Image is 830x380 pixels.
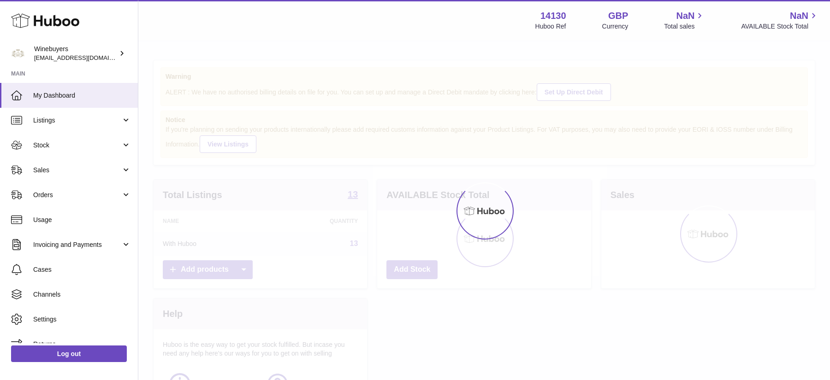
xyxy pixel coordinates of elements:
[33,265,131,274] span: Cases
[11,47,25,60] img: ben@winebuyers.com
[33,315,131,324] span: Settings
[790,10,808,22] span: NaN
[33,91,131,100] span: My Dashboard
[33,166,121,175] span: Sales
[664,22,705,31] span: Total sales
[741,22,819,31] span: AVAILABLE Stock Total
[33,216,131,224] span: Usage
[33,290,131,299] span: Channels
[676,10,694,22] span: NaN
[33,191,121,199] span: Orders
[33,340,131,349] span: Returns
[741,10,819,31] a: NaN AVAILABLE Stock Total
[602,22,628,31] div: Currency
[34,45,117,62] div: Winebuyers
[34,54,136,61] span: [EMAIL_ADDRESS][DOMAIN_NAME]
[608,10,628,22] strong: GBP
[33,116,121,125] span: Listings
[535,22,566,31] div: Huboo Ref
[11,345,127,362] a: Log out
[33,141,121,150] span: Stock
[33,240,121,249] span: Invoicing and Payments
[540,10,566,22] strong: 14130
[664,10,705,31] a: NaN Total sales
